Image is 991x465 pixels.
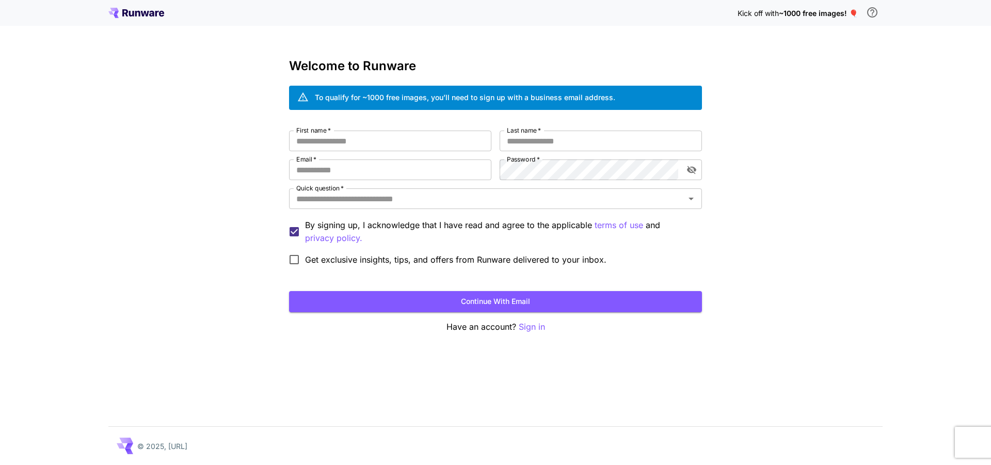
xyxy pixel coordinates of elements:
[289,59,702,73] h3: Welcome to Runware
[595,219,643,232] p: terms of use
[507,155,540,164] label: Password
[682,161,701,179] button: toggle password visibility
[296,126,331,135] label: First name
[862,2,883,23] button: In order to qualify for free credit, you need to sign up with a business email address and click ...
[137,441,187,452] p: © 2025, [URL]
[305,232,362,245] p: privacy policy.
[305,219,694,245] p: By signing up, I acknowledge that I have read and agree to the applicable and
[779,9,858,18] span: ~1000 free images! 🎈
[519,320,545,333] button: Sign in
[305,253,606,266] span: Get exclusive insights, tips, and offers from Runware delivered to your inbox.
[738,9,779,18] span: Kick off with
[595,219,643,232] button: By signing up, I acknowledge that I have read and agree to the applicable and privacy policy.
[315,92,615,103] div: To qualify for ~1000 free images, you’ll need to sign up with a business email address.
[296,155,316,164] label: Email
[296,184,344,193] label: Quick question
[684,191,698,206] button: Open
[507,126,541,135] label: Last name
[289,320,702,333] p: Have an account?
[289,291,702,312] button: Continue with email
[305,232,362,245] button: By signing up, I acknowledge that I have read and agree to the applicable terms of use and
